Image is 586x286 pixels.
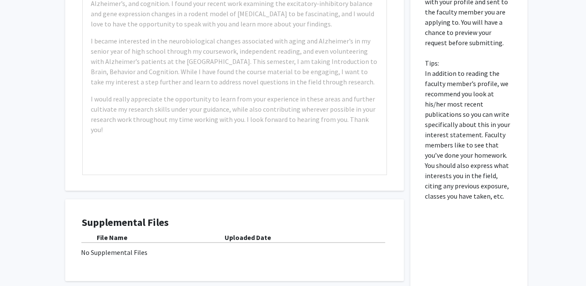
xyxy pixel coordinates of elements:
p: I became interested in the neurobiological changes associated with aging and Alzheimer’s in my se... [91,36,378,87]
h4: Supplemental Files [82,217,387,229]
b: Uploaded Date [225,233,271,242]
p: I would really appreciate the opportunity to learn from your experience in these areas and furthe... [91,94,378,135]
iframe: Chat [6,248,36,280]
div: No Supplemental Files [81,247,388,257]
b: File Name [97,233,128,242]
